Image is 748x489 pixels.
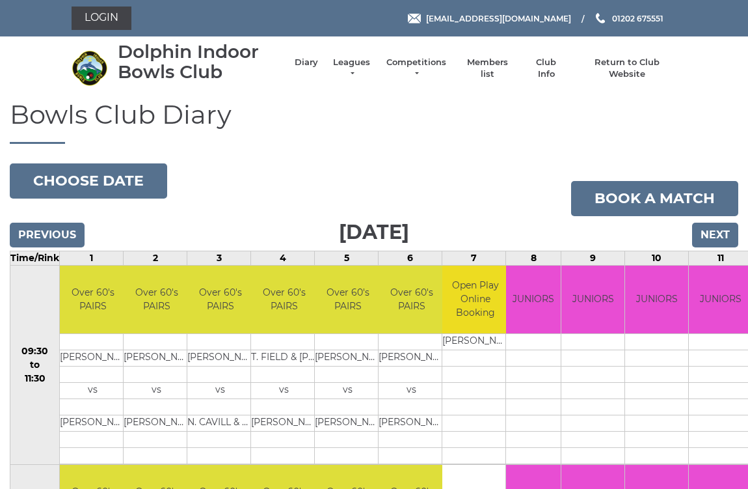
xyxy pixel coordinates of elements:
[561,266,624,334] td: JUNIORS
[612,13,663,23] span: 01202 675551
[315,266,381,334] td: Over 60's PAIRS
[118,42,282,82] div: Dolphin Indoor Bowls Club
[379,251,442,265] td: 6
[10,223,85,247] input: Previous
[578,57,676,80] a: Return to Club Website
[10,100,738,144] h1: Bowls Club Diary
[187,415,253,432] td: N. CAVILL & K. JOY
[408,14,421,23] img: Email
[60,415,126,432] td: [PERSON_NAME] & [PERSON_NAME]
[60,266,126,334] td: Over 60's PAIRS
[596,13,605,23] img: Phone us
[442,334,508,350] td: [PERSON_NAME]
[187,383,253,399] td: vs
[251,251,315,265] td: 4
[692,223,738,247] input: Next
[251,383,317,399] td: vs
[442,251,506,265] td: 7
[571,181,738,216] a: Book a match
[72,7,131,30] a: Login
[408,12,571,25] a: Email [EMAIL_ADDRESS][DOMAIN_NAME]
[506,251,561,265] td: 8
[460,57,514,80] a: Members list
[10,163,167,199] button: Choose date
[124,266,189,334] td: Over 60's PAIRS
[72,50,107,86] img: Dolphin Indoor Bowls Club
[315,383,381,399] td: vs
[60,251,124,265] td: 1
[251,266,317,334] td: Over 60's PAIRS
[385,57,447,80] a: Competitions
[187,251,251,265] td: 3
[10,251,60,265] td: Time/Rink
[594,12,663,25] a: Phone us 01202 675551
[426,13,571,23] span: [EMAIL_ADDRESS][DOMAIN_NAME]
[295,57,318,68] a: Diary
[379,266,444,334] td: Over 60's PAIRS
[561,251,625,265] td: 9
[124,350,189,367] td: [PERSON_NAME] & [PERSON_NAME]
[625,266,688,334] td: JUNIORS
[379,415,444,432] td: [PERSON_NAME] & [PERSON_NAME]
[506,266,561,334] td: JUNIORS
[315,415,381,432] td: [PERSON_NAME] & [PERSON_NAME]
[331,57,372,80] a: Leagues
[625,251,689,265] td: 10
[10,265,60,465] td: 09:30 to 11:30
[187,350,253,367] td: [PERSON_NAME] & [PERSON_NAME]
[251,415,317,432] td: [PERSON_NAME] & R. SENIOR
[442,266,508,334] td: Open Play Online Booking
[251,350,317,367] td: T. FIELD & [PERSON_NAME]
[187,266,253,334] td: Over 60's PAIRS
[60,350,126,367] td: [PERSON_NAME] & [PERSON_NAME]
[315,350,381,367] td: [PERSON_NAME] & [PERSON_NAME]
[379,350,444,367] td: [PERSON_NAME] & [PERSON_NAME]
[124,415,189,432] td: [PERSON_NAME] & [PERSON_NAME]
[379,383,444,399] td: vs
[60,383,126,399] td: vs
[124,383,189,399] td: vs
[124,251,187,265] td: 2
[528,57,565,80] a: Club Info
[315,251,379,265] td: 5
